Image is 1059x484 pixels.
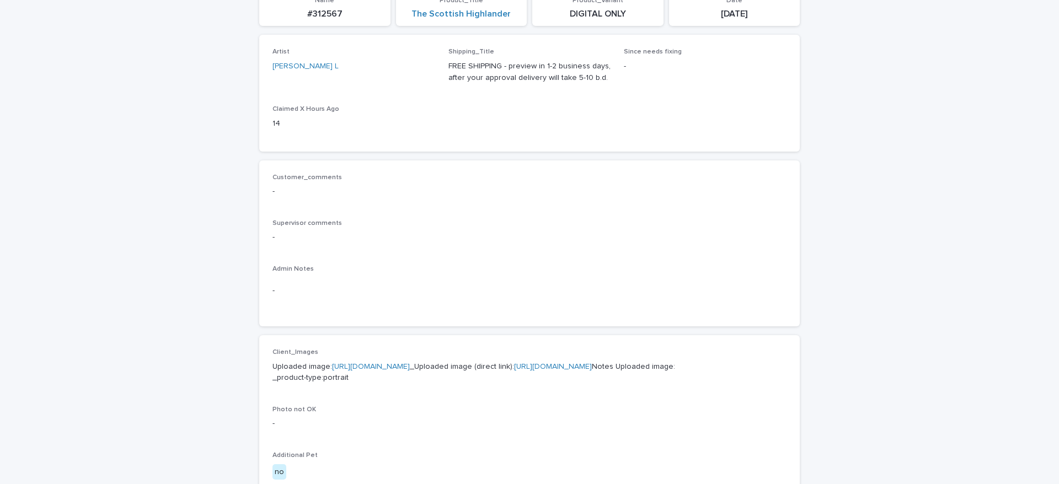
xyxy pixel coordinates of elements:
[272,118,435,130] p: 14
[272,49,290,55] span: Artist
[272,452,318,459] span: Additional Pet
[624,61,787,72] p: -
[266,9,384,19] p: #312567
[272,220,342,227] span: Supervisor comments
[272,285,787,297] p: -
[272,61,339,72] a: [PERSON_NAME] L
[448,61,611,84] p: FREE SHIPPING - preview in 1-2 business days, after your approval delivery will take 5-10 b.d.
[624,49,682,55] span: Since needs fixing
[272,406,316,413] span: Photo not OK
[411,9,511,19] a: The Scottish Highlander
[272,418,787,429] p: -
[448,49,494,55] span: Shipping_Title
[514,363,592,370] a: [URL][DOMAIN_NAME]
[676,9,794,19] p: [DATE]
[272,174,342,181] span: Customer_comments
[272,266,314,272] span: Admin Notes
[539,9,657,19] p: DIGITAL ONLY
[272,361,787,384] p: Uploaded image: _Uploaded image (direct link): Notes Uploaded image: _product-type:portrait
[332,363,410,370] a: [URL][DOMAIN_NAME]
[272,106,339,112] span: Claimed X Hours Ago
[272,349,318,356] span: Client_Images
[272,464,286,480] div: no
[272,232,787,243] p: -
[272,186,787,197] p: -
